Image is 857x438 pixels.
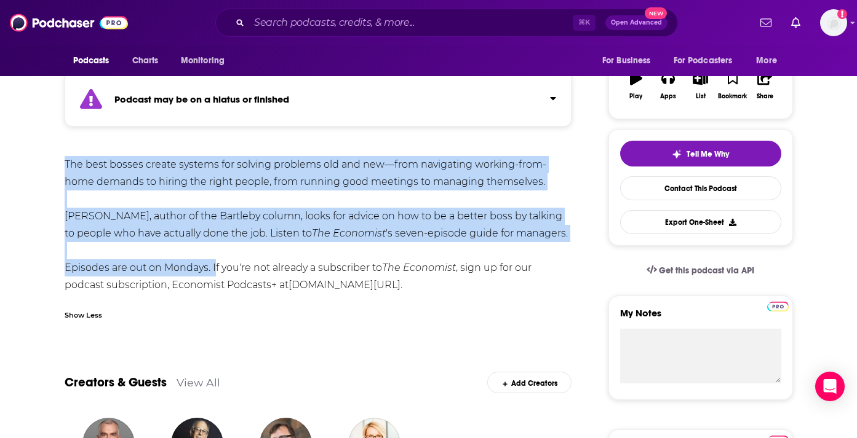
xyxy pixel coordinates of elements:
div: Apps [660,93,676,100]
button: Show profile menu [820,9,847,36]
button: tell me why sparkleTell Me Why [620,141,781,166]
a: Show notifications dropdown [786,12,805,33]
a: Creators & Guests [65,375,167,390]
button: open menu [747,49,792,72]
em: The Economist [382,262,456,273]
div: The best bosses create systems for solving problems old and new—from navigating working-from-home... [65,156,572,294]
img: User Profile [820,9,847,36]
div: Bookmark [718,93,747,100]
a: Show notifications dropdown [755,12,776,33]
label: My Notes [620,307,781,329]
button: open menu [172,49,241,72]
span: New [645,7,667,19]
span: For Business [602,52,651,69]
span: Tell Me Why [687,149,729,159]
input: Search podcasts, credits, & more... [249,13,573,33]
div: Search podcasts, credits, & more... [215,9,678,37]
a: Get this podcast via API [637,256,765,286]
button: open menu [666,49,751,72]
span: Logged in as megcassidy [820,9,847,36]
strong: Podcast may be on a hiatus or finished [114,93,289,105]
span: Charts [132,52,159,69]
span: Podcasts [73,52,110,69]
div: Play [629,93,642,100]
a: View All [177,376,220,389]
a: Contact This Podcast [620,176,781,200]
span: Monitoring [181,52,225,69]
img: Podchaser Pro [767,302,789,311]
div: Open Intercom Messenger [815,372,845,401]
span: For Podcasters [674,52,733,69]
button: Play [620,63,652,108]
span: Get this podcast via API [659,265,754,276]
button: Share [749,63,781,108]
div: List [696,93,706,100]
img: Podchaser - Follow, Share and Rate Podcasts [10,11,128,34]
button: open menu [594,49,666,72]
button: Export One-Sheet [620,210,781,234]
span: ⌘ K [573,15,596,31]
button: List [684,63,716,108]
span: Open Advanced [611,20,662,26]
button: Open AdvancedNew [605,15,668,30]
button: Bookmark [717,63,749,108]
div: Add Creators [487,372,572,393]
section: Click to expand status details [65,79,572,127]
button: Apps [652,63,684,108]
img: tell me why sparkle [672,149,682,159]
svg: Add a profile image [837,9,847,19]
button: open menu [65,49,126,72]
span: More [756,52,777,69]
em: The Economist [312,227,386,239]
a: Pro website [767,300,789,311]
div: Share [757,93,773,100]
a: [DOMAIN_NAME][URL] [289,279,401,291]
a: Charts [124,49,166,72]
